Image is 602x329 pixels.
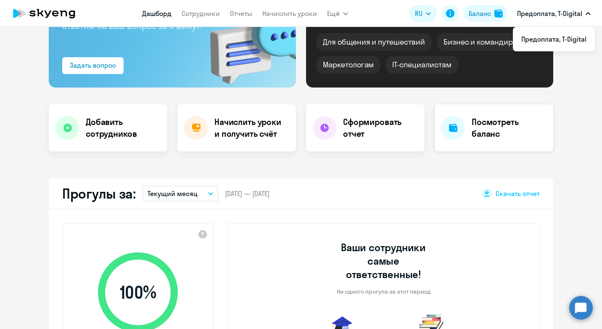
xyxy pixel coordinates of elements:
h4: Сформировать отчет [343,116,418,140]
h4: Добавить сотрудников [86,116,161,140]
span: RU [415,8,422,19]
button: Ещё [327,5,348,22]
button: Предоплата, T-Digital [513,3,595,24]
span: [DATE] — [DATE] [225,189,269,198]
p: Ни одного прогула за этот период [337,288,430,295]
h3: Ваши сотрудники самые ответственные! [330,241,438,281]
p: Предоплата, T-Digital [517,8,582,19]
button: Балансbalance [464,5,508,22]
button: Текущий месяц [143,186,218,202]
div: Для общения и путешествий [316,33,432,51]
div: Баланс [469,8,491,19]
p: Текущий месяц [148,188,198,199]
h4: Начислить уроки и получить счёт [214,116,288,140]
a: Дашборд [142,9,172,18]
img: balance [494,9,503,18]
span: 100 % [90,282,186,302]
a: Начислить уроки [262,9,317,18]
span: Ещё [327,8,340,19]
button: RU [409,5,437,22]
span: Скачать отчет [496,189,540,198]
button: Задать вопрос [62,57,124,74]
a: Отчеты [230,9,252,18]
div: Бизнес и командировки [437,33,537,51]
ul: Ещё [513,27,595,51]
div: Задать вопрос [70,60,116,70]
div: Маркетологам [316,56,380,74]
h2: Прогулы за: [62,185,136,202]
h4: Посмотреть баланс [472,116,547,140]
div: IT-специалистам [385,56,458,74]
a: Сотрудники [182,9,220,18]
